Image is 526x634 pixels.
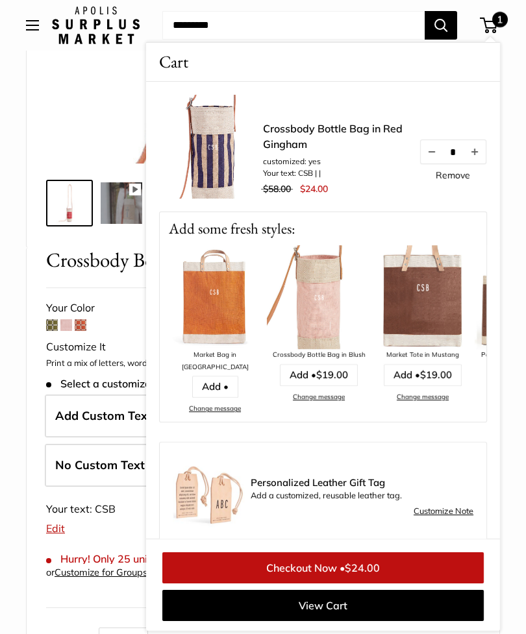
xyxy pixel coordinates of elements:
[46,378,203,390] span: Select a customization option
[481,18,497,33] a: 1
[46,299,480,318] div: Your Color
[414,504,473,519] a: Customize Note
[251,478,473,504] div: Add a customized, reusable leather tag.
[55,567,147,578] a: Customize for Groups
[46,357,480,370] p: Print a mix of letters, words, and numbers to make it unmistakably yours.
[46,502,116,515] span: Your text: CSB
[420,369,452,381] span: $19.00
[49,182,90,224] img: Crossbody Bottle Bag in Red Gingham
[189,404,241,413] a: Change message
[46,564,147,581] div: or
[371,349,475,361] div: Market Tote in Mustang
[159,49,188,75] span: Cart
[263,167,406,179] li: Your text: CSB | |
[101,182,142,224] img: description_Even available for group gifting and events
[173,456,244,527] img: Luggage Tag
[55,457,145,472] span: No Custom Text
[55,408,152,423] span: Add Custom Text
[263,156,406,167] li: customized: yes
[436,171,470,180] a: Remove
[263,183,291,195] span: $58.00
[98,180,145,226] a: description_Even available for group gifting and events
[192,376,238,398] a: Add •
[26,20,39,30] button: Open menu
[492,12,508,27] span: 1
[163,349,267,373] div: Market Bag in [GEOGRAPHIC_DATA]
[46,553,175,565] span: Hurry! Only 25 units left
[263,121,406,152] a: Crossbody Bottle Bag in Red Gingham
[160,212,486,245] p: Add some fresh styles:
[46,337,480,357] div: Customize It
[52,6,140,44] img: Apolis: Surplus Market
[293,393,345,401] a: Change message
[464,140,486,164] button: Increase quantity by 1
[345,561,380,574] span: $24.00
[421,140,443,164] button: Decrease quantity by 1
[397,393,449,401] a: Change message
[280,364,358,386] a: Add •$19.00
[425,11,457,40] button: Search
[316,369,348,381] span: $19.00
[45,444,482,487] label: Leave Blank
[300,183,328,195] span: $24.00
[162,11,425,40] input: Search...
[162,552,484,583] a: Checkout Now •$24.00
[46,248,433,272] span: Crossbody Bottle Bag in Red Gingham
[162,590,484,621] a: View Cart
[384,364,462,386] a: Add •$19.00
[45,395,482,437] label: Add Custom Text
[46,180,93,226] a: Crossbody Bottle Bag in Red Gingham
[267,349,371,361] div: Crossbody Bottle Bag in Blush
[46,522,65,535] a: Edit
[443,146,464,157] input: Quantity
[251,478,473,488] span: Personalized Leather Gift Tag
